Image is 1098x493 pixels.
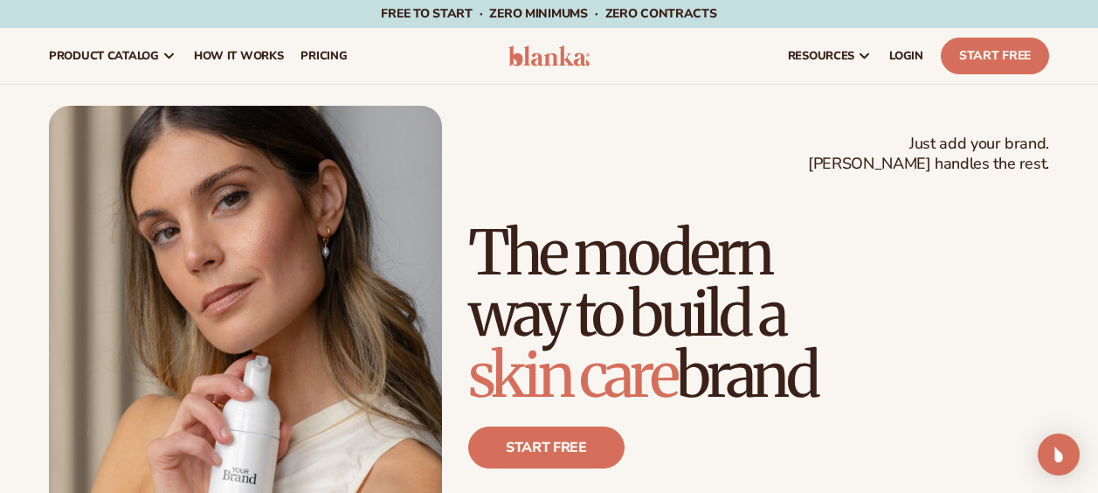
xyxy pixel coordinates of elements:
[779,28,880,84] a: resources
[880,28,932,84] a: LOGIN
[468,222,1049,406] h1: The modern way to build a brand
[941,38,1049,74] a: Start Free
[49,49,159,63] span: product catalog
[381,5,716,22] span: Free to start · ZERO minimums · ZERO contracts
[185,28,293,84] a: How It Works
[292,28,356,84] a: pricing
[808,134,1049,175] span: Just add your brand. [PERSON_NAME] handles the rest.
[508,45,590,66] img: logo
[468,337,676,413] span: skin care
[194,49,284,63] span: How It Works
[1038,434,1080,476] div: Open Intercom Messenger
[788,49,854,63] span: resources
[300,49,347,63] span: pricing
[889,49,923,63] span: LOGIN
[468,427,625,469] a: Start free
[40,28,185,84] a: product catalog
